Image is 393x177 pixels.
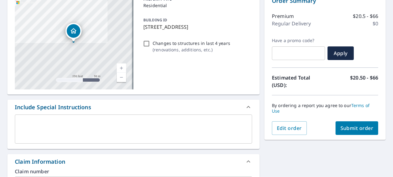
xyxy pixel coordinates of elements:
[272,74,325,89] p: Estimated Total (USD):
[143,2,250,9] p: Residential
[353,12,378,20] p: $20.5 - $66
[15,169,252,174] label: Claim number
[332,50,349,57] span: Apply
[117,73,126,82] a: Current Level 17, Zoom Out
[143,17,167,23] p: BUILDING ID
[153,46,230,53] p: ( renovations, additions, etc. )
[350,74,378,89] p: $20.50 - $66
[272,103,378,114] p: By ordering a report you agree to our
[117,63,126,73] a: Current Level 17, Zoom In
[7,100,260,114] div: Include Special Instructions
[143,23,250,31] p: [STREET_ADDRESS]
[327,46,354,60] button: Apply
[15,158,65,166] div: Claim Information
[272,121,307,135] button: Edit order
[336,121,378,135] button: Submit order
[272,38,325,43] label: Have a promo code?
[340,125,374,132] span: Submit order
[153,40,230,46] p: Changes to structures in last 4 years
[272,12,294,20] p: Premium
[15,103,91,111] div: Include Special Instructions
[272,102,370,114] a: Terms of Use
[373,20,378,27] p: $0
[272,20,311,27] p: Regular Delivery
[7,154,260,169] div: Claim Information
[65,23,82,42] div: Dropped pin, building 1, Residential property, 494 Mansfield Ave Darien, CT 06820
[277,125,302,132] span: Edit order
